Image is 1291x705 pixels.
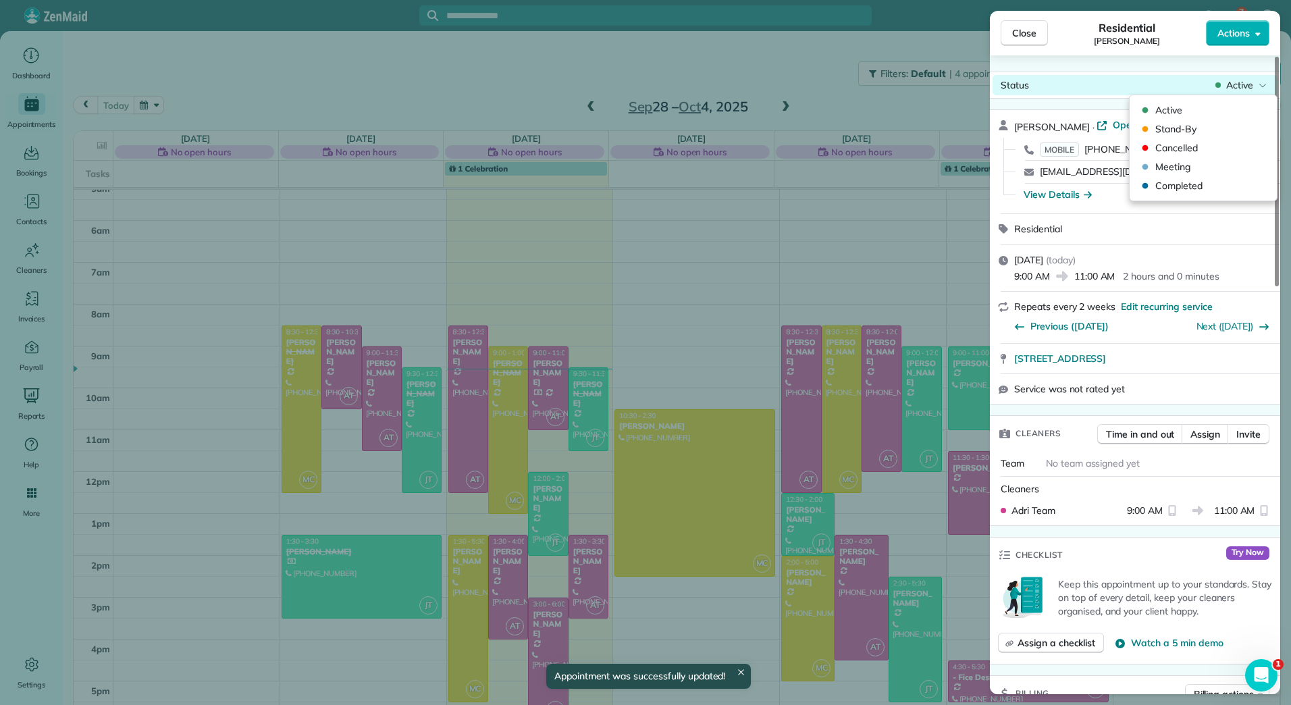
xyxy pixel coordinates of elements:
[1121,300,1213,313] span: Edit recurring service
[1131,636,1223,650] span: Watch a 5 min demo
[1194,687,1254,701] span: Billing actions
[1014,352,1106,365] span: [STREET_ADDRESS]
[1097,424,1183,444] button: Time in and out
[1245,659,1277,691] iframe: Intercom live chat
[1226,546,1269,560] span: Try Now
[546,664,752,689] div: Appointment was successfully updated!
[1097,118,1167,132] a: Open profile
[1014,223,1062,235] span: Residential
[1228,424,1269,444] button: Invite
[1214,504,1255,517] span: 11:00 AM
[1217,26,1250,40] span: Actions
[1046,254,1076,266] span: ( today )
[1094,36,1160,47] span: [PERSON_NAME]
[1001,457,1024,469] span: Team
[1014,382,1125,396] span: Service was not rated yet
[1014,301,1115,313] span: Repeats every 2 weeks
[1182,424,1229,444] button: Assign
[1012,26,1036,40] span: Close
[1226,78,1253,92] span: Active
[1011,504,1055,517] span: Adri Team
[1024,188,1092,201] button: View Details
[1115,636,1223,650] button: Watch a 5 min demo
[1099,20,1156,36] span: Residential
[1030,319,1109,333] span: Previous ([DATE])
[1014,121,1090,133] span: [PERSON_NAME]
[1016,548,1063,562] span: Checklist
[1040,142,1167,156] a: MOBILE[PHONE_NUMBER]
[1040,142,1079,157] span: MOBILE
[1014,254,1043,266] span: [DATE]
[1001,483,1039,495] span: Cleaners
[1001,79,1029,91] span: Status
[1084,143,1167,155] span: [PHONE_NUMBER]
[998,633,1104,653] button: Assign a checklist
[1014,352,1272,365] a: [STREET_ADDRESS]
[1016,427,1061,440] span: Cleaners
[1155,179,1269,192] span: Completed
[1155,141,1269,155] span: Cancelled
[1155,103,1269,117] span: Active
[1123,269,1219,283] p: 2 hours and 0 minutes
[1196,319,1270,333] button: Next ([DATE])
[1127,504,1163,517] span: 9:00 AM
[1113,118,1167,132] span: Open profile
[1090,122,1097,132] span: ·
[1190,427,1220,441] span: Assign
[1196,320,1254,332] a: Next ([DATE])
[1014,319,1109,333] button: Previous ([DATE])
[1046,457,1140,469] span: No team assigned yet
[1058,577,1272,618] p: Keep this appointment up to your standards. Stay on top of every detail, keep your cleaners organ...
[1106,427,1174,441] span: Time in and out
[1273,659,1284,670] span: 1
[1040,165,1198,178] a: [EMAIL_ADDRESS][DOMAIN_NAME]
[1155,122,1269,136] span: Stand-By
[1014,269,1050,283] span: 9:00 AM
[1155,160,1269,174] span: Meeting
[1018,636,1095,650] span: Assign a checklist
[1001,20,1048,46] button: Close
[1016,687,1049,700] span: Billing
[1236,427,1261,441] span: Invite
[1074,269,1115,283] span: 11:00 AM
